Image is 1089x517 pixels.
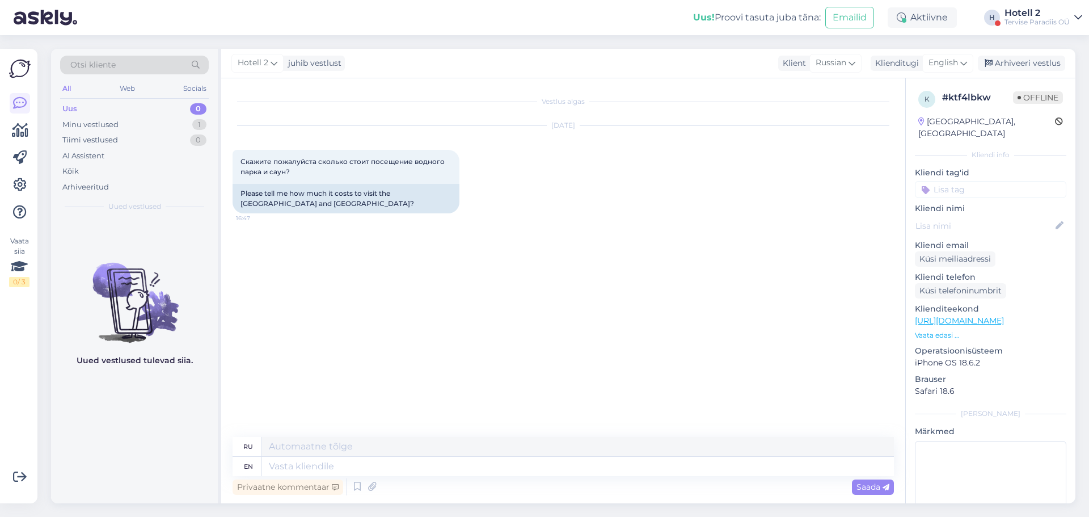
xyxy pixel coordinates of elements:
div: Arhiveeri vestlus [978,56,1065,71]
p: Kliendi telefon [915,271,1066,283]
p: Brauser [915,373,1066,385]
span: English [928,57,958,69]
a: [URL][DOMAIN_NAME] [915,316,1004,326]
div: AI Assistent [62,150,104,162]
span: k [925,95,930,103]
div: Tervise Paradiis OÜ [1004,18,1070,27]
div: Kõik [62,166,79,177]
input: Lisa nimi [915,220,1053,232]
div: Klient [778,57,806,69]
span: Скажите пожалуйста сколько стоит посещение водного парка и саун? [240,157,446,176]
div: Tiimi vestlused [62,134,118,146]
p: Kliendi email [915,239,1066,251]
span: Saada [856,482,889,492]
span: Uued vestlused [108,201,161,212]
p: Kliendi tag'id [915,167,1066,179]
div: Hotell 2 [1004,9,1070,18]
div: All [60,81,73,96]
p: Märkmed [915,426,1066,438]
div: Kliendi info [915,150,1066,160]
div: Web [117,81,137,96]
p: Klienditeekond [915,303,1066,315]
p: Safari 18.6 [915,385,1066,397]
button: Emailid [825,7,874,28]
div: Uus [62,103,77,115]
p: Operatsioonisüsteem [915,345,1066,357]
div: 1 [192,119,206,131]
div: [DATE] [233,120,894,131]
div: # ktf4lbkw [942,91,1013,104]
p: iPhone OS 18.6.2 [915,357,1066,369]
img: Askly Logo [9,58,31,79]
div: Aktiivne [888,7,957,28]
div: Küsi telefoninumbrit [915,283,1006,299]
span: 16:47 [236,214,278,222]
div: 0 [190,134,206,146]
div: Arhiveeritud [62,182,109,193]
span: Otsi kliente [70,59,116,71]
p: Vaata edasi ... [915,330,1066,341]
a: Hotell 2Tervise Paradiis OÜ [1004,9,1082,27]
div: 0 / 3 [9,277,29,287]
div: Vaata siia [9,236,29,287]
b: Uus! [693,12,715,23]
div: H [984,10,1000,26]
span: Hotell 2 [238,57,268,69]
div: juhib vestlust [284,57,341,69]
input: Lisa tag [915,181,1066,198]
p: Kliendi nimi [915,203,1066,215]
img: No chats [51,242,218,344]
div: en [244,457,253,476]
div: Klienditugi [871,57,919,69]
div: Proovi tasuta juba täna: [693,11,821,24]
div: Privaatne kommentaar [233,480,343,495]
span: Russian [816,57,846,69]
div: 0 [190,103,206,115]
p: Uued vestlused tulevad siia. [77,355,193,367]
span: Offline [1013,91,1063,104]
div: [PERSON_NAME] [915,409,1066,419]
div: [GEOGRAPHIC_DATA], [GEOGRAPHIC_DATA] [918,116,1055,140]
div: ru [243,437,253,456]
div: Vestlus algas [233,96,894,107]
div: Küsi meiliaadressi [915,251,995,267]
div: Please tell me how much it costs to visit the [GEOGRAPHIC_DATA] and [GEOGRAPHIC_DATA]? [233,184,459,213]
div: Socials [181,81,209,96]
div: Minu vestlused [62,119,119,131]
